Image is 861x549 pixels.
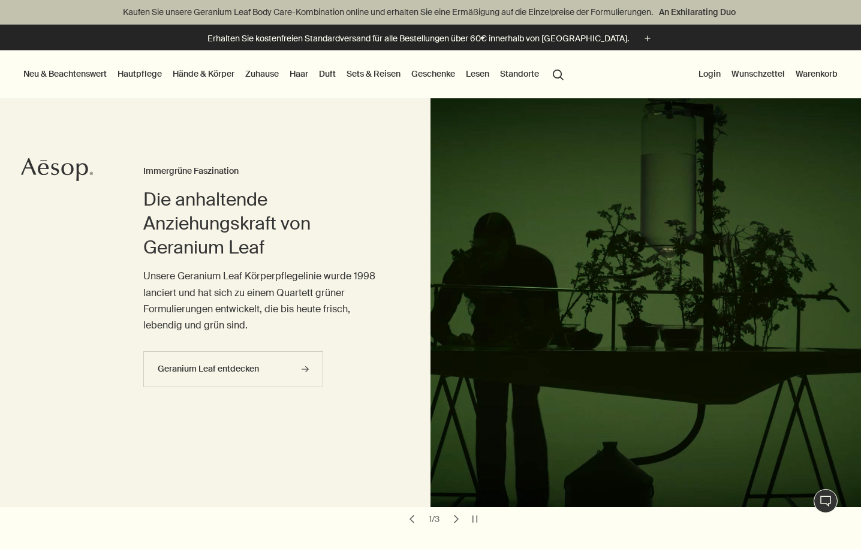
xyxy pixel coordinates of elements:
a: Zuhause [243,66,281,82]
nav: primary [21,50,569,98]
a: Sets & Reisen [344,66,403,82]
a: Aesop [21,158,93,185]
button: pause [466,511,483,527]
p: Kaufen Sie unsere Geranium Leaf Body Care-Kombination online und erhalten Sie eine Ermäßigung auf... [12,6,849,19]
a: Hautpflege [115,66,164,82]
button: previous slide [404,511,420,527]
button: Login [696,66,723,82]
button: Menüpunkt "Suche" öffnen [547,62,569,85]
button: Neu & Beachtenswert [21,66,109,82]
a: Duft [317,66,338,82]
svg: Aesop [21,158,93,182]
button: Standorte [498,66,541,82]
a: Geranium Leaf entdecken [143,351,323,387]
h2: Die anhaltende Anziehungskraft von Geranium Leaf [143,188,383,260]
div: 1 / 3 [425,514,443,524]
nav: supplementary [696,50,840,98]
button: next slide [448,511,465,527]
a: An Exhilarating Duo [657,5,738,19]
p: Erhalten Sie kostenfreien Standardversand für alle Bestellungen über 60€ innerhalb von [GEOGRAPHI... [207,32,629,45]
button: Live-Support Chat [814,489,838,513]
p: Unsere Geranium Leaf Körperpflegelinie wurde 1998 lanciert und hat sich zu einem Quartett grüner ... [143,268,383,333]
a: Hände & Körper [170,66,237,82]
a: Wunschzettel [729,66,787,82]
button: Erhalten Sie kostenfreien Standardversand für alle Bestellungen über 60€ innerhalb von [GEOGRAPHI... [207,32,654,46]
h3: Immergrüne Faszination [143,164,383,179]
a: Geschenke [409,66,457,82]
a: Lesen [463,66,492,82]
button: Warenkorb [793,66,840,82]
a: Haar [287,66,311,82]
